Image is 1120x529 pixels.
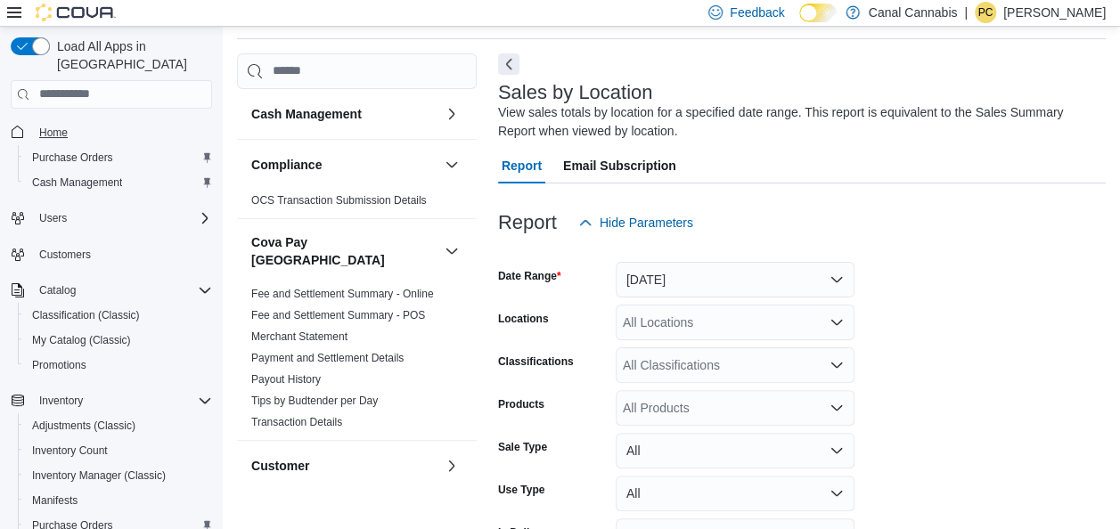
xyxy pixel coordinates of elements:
[25,147,212,168] span: Purchase Orders
[498,82,653,103] h3: Sales by Location
[39,211,67,225] span: Users
[571,205,700,240] button: Hide Parameters
[251,105,362,123] h3: Cash Management
[50,37,212,73] span: Load All Apps in [GEOGRAPHIC_DATA]
[18,145,219,170] button: Purchase Orders
[32,208,74,229] button: Users
[25,465,212,486] span: Inventory Manager (Classic)
[32,308,140,322] span: Classification (Classic)
[498,397,544,411] label: Products
[251,156,437,174] button: Compliance
[18,170,219,195] button: Cash Management
[32,333,131,347] span: My Catalog (Classic)
[251,373,321,386] a: Payout History
[830,401,844,415] button: Open list of options
[25,354,94,376] a: Promotions
[730,4,784,21] span: Feedback
[251,330,347,344] span: Merchant Statement
[4,119,219,145] button: Home
[251,193,427,208] span: OCS Transaction Submission Details
[32,208,212,229] span: Users
[32,390,90,411] button: Inventory
[251,372,321,387] span: Payout History
[975,2,996,23] div: Patrick Ciantar
[25,147,120,168] a: Purchase Orders
[32,151,113,165] span: Purchase Orders
[251,351,404,365] span: Payment and Settlement Details
[32,122,75,143] a: Home
[616,433,854,468] button: All
[25,330,138,351] a: My Catalog (Classic)
[39,126,68,140] span: Home
[441,455,462,476] button: Customer
[498,440,547,454] label: Sale Type
[4,206,219,231] button: Users
[4,388,219,413] button: Inventory
[32,243,212,265] span: Customers
[1003,2,1106,23] p: [PERSON_NAME]
[32,390,212,411] span: Inventory
[498,53,519,75] button: Next
[32,244,98,265] a: Customers
[498,483,544,497] label: Use Type
[25,415,143,436] a: Adjustments (Classic)
[251,395,378,407] a: Tips by Budtender per Day
[251,105,437,123] button: Cash Management
[25,330,212,351] span: My Catalog (Classic)
[799,22,800,23] span: Dark Mode
[964,2,968,23] p: |
[251,457,437,475] button: Customer
[237,283,477,440] div: Cova Pay [GEOGRAPHIC_DATA]
[18,413,219,438] button: Adjustments (Classic)
[251,330,347,343] a: Merchant Statement
[830,315,844,330] button: Open list of options
[251,233,437,269] button: Cova Pay [GEOGRAPHIC_DATA]
[25,305,147,326] a: Classification (Classic)
[498,269,561,283] label: Date Range
[563,148,676,183] span: Email Subscription
[498,312,549,326] label: Locations
[251,308,425,322] span: Fee and Settlement Summary - POS
[25,415,212,436] span: Adjustments (Classic)
[799,4,837,22] input: Dark Mode
[25,440,212,461] span: Inventory Count
[251,309,425,321] a: Fee and Settlement Summary - POS
[600,214,693,232] span: Hide Parameters
[18,463,219,488] button: Inventory Manager (Classic)
[39,248,91,262] span: Customers
[251,352,404,364] a: Payment and Settlement Details
[251,415,342,429] span: Transaction Details
[4,241,219,267] button: Customers
[830,358,844,372] button: Open list of options
[498,103,1097,141] div: View sales totals by location for a specified date range. This report is equivalent to the Sales ...
[616,476,854,511] button: All
[25,172,129,193] a: Cash Management
[32,493,78,508] span: Manifests
[441,240,462,262] button: Cova Pay [GEOGRAPHIC_DATA]
[18,488,219,513] button: Manifests
[25,440,115,461] a: Inventory Count
[32,280,212,301] span: Catalog
[251,287,434,301] span: Fee and Settlement Summary - Online
[978,2,993,23] span: PC
[498,354,574,369] label: Classifications
[39,394,83,408] span: Inventory
[869,2,958,23] p: Canal Cannabis
[237,190,477,218] div: Compliance
[32,280,83,301] button: Catalog
[18,328,219,353] button: My Catalog (Classic)
[441,154,462,175] button: Compliance
[251,156,322,174] h3: Compliance
[32,468,166,483] span: Inventory Manager (Classic)
[502,148,542,183] span: Report
[441,103,462,125] button: Cash Management
[4,278,219,303] button: Catalog
[32,121,212,143] span: Home
[25,490,212,511] span: Manifests
[251,457,309,475] h3: Customer
[18,353,219,378] button: Promotions
[25,305,212,326] span: Classification (Classic)
[251,194,427,207] a: OCS Transaction Submission Details
[18,438,219,463] button: Inventory Count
